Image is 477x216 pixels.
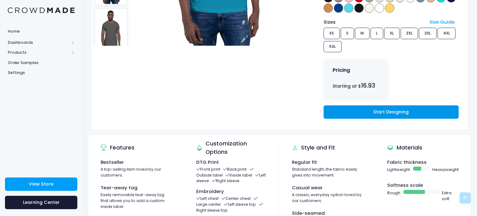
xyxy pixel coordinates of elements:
a: Size Guide [429,19,455,25]
div: Regular fit [292,159,363,166]
li: Large center [196,196,258,207]
li: Left sleeve [196,172,266,184]
li: Right sleeve [212,178,239,183]
span: Rough [387,190,400,202]
div: Standard length, the fabric easily gives into movement. [292,167,363,178]
li: Back print [223,167,247,172]
li: Center chest [221,196,251,201]
img: Logo [8,7,75,13]
span: Settings [8,70,75,76]
li: Front print [196,167,220,172]
span: Dashboards [8,39,69,46]
a: View Store [5,177,77,191]
div: Casual wear [292,184,363,191]
span: 16.93 [361,81,375,90]
div: A classic, everyday option loved by our customers. [292,192,363,204]
li: Right sleeve top [196,202,263,213]
span: Basic example [413,167,429,171]
div: Starting at $ [333,81,379,90]
div: A top-selling item loved by our customers. [101,167,172,178]
span: Order Samples [8,60,75,66]
div: Style and Fit [292,139,335,157]
span: Basic example [403,190,439,194]
div: Customization Options [196,139,266,157]
li: Outside label [196,167,254,178]
span: Products [8,49,69,56]
span: View Store [29,181,53,187]
span: Learning Center [23,199,60,205]
div: Tear-away tag [101,184,172,191]
div: Softness scale [387,182,459,189]
div: Features [101,139,134,157]
span: Extra soft [442,190,458,202]
a: Start Designing [324,105,459,119]
div: Materials [387,139,422,157]
span: Home [8,28,75,34]
li: Left chest [196,196,219,201]
div: Fabric thickness [387,159,459,166]
span: Heavyweight [432,167,459,173]
div: Embroidery [196,188,268,195]
div: Sizes [320,19,426,25]
li: Inside label [225,172,252,178]
a: Learning Center [5,196,77,209]
div: Bestseller [101,159,172,166]
div: Easily removable tear-away tag that allows you to add a custom inside label. [101,192,172,209]
div: DTG Print [196,159,268,166]
li: Left sleeve top [224,202,256,207]
h4: Pricing [333,67,350,73]
span: Lightweight [387,167,410,173]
